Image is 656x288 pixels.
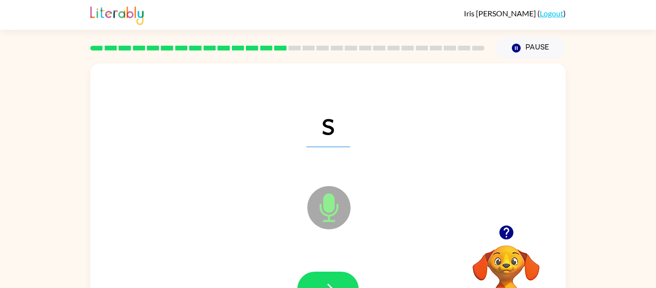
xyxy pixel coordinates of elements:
span: s [306,97,350,147]
button: Pause [496,37,566,59]
a: Logout [540,9,563,18]
div: ( ) [464,9,566,18]
img: Literably [90,4,144,25]
span: Iris [PERSON_NAME] [464,9,537,18]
